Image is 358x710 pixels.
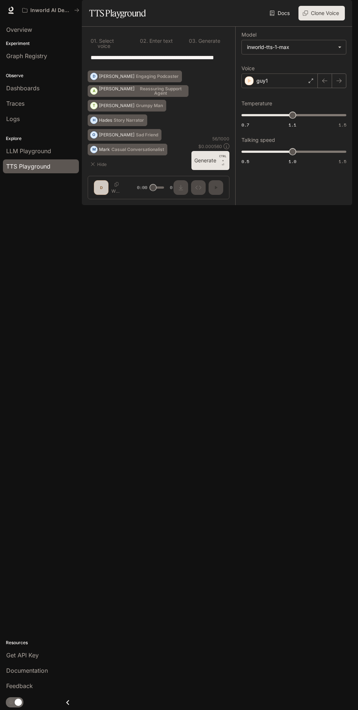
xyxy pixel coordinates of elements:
[241,101,272,106] p: Temperature
[256,77,268,84] p: guy1
[219,154,226,163] p: CTRL +
[99,118,112,122] p: Hades
[88,100,166,112] button: T[PERSON_NAME]Grumpy Man
[91,85,97,97] div: A
[99,87,134,91] p: [PERSON_NAME]
[191,151,229,170] button: GenerateCTRL +⏎
[339,158,346,165] span: 1.5
[197,38,220,44] p: Generate
[339,122,346,128] span: 1.5
[241,137,275,143] p: Talking speed
[91,38,98,49] p: 0 1 .
[98,38,128,49] p: Select voice
[99,74,134,79] p: [PERSON_NAME]
[114,118,144,122] p: Story Narrator
[136,74,179,79] p: Engaging Podcaster
[91,129,97,141] div: O
[136,87,185,95] p: Reassuring Support Agent
[88,158,111,170] button: Hide
[241,32,256,37] p: Model
[247,44,334,51] div: inworld-tts-1-max
[89,6,146,20] h1: TTS Playground
[88,129,161,141] button: O[PERSON_NAME]Sad Friend
[189,38,197,44] p: 0 3 .
[99,147,110,152] p: Mark
[91,71,97,82] div: D
[241,66,255,71] p: Voice
[91,144,97,155] div: M
[289,122,296,128] span: 1.1
[140,38,148,44] p: 0 2 .
[88,71,182,82] button: D[PERSON_NAME]Engaging Podcaster
[268,6,293,20] a: Docs
[298,6,345,20] button: Clone Voice
[19,3,83,18] button: All workspaces
[30,7,71,14] p: Inworld AI Demos
[242,40,346,54] div: inworld-tts-1-max
[99,133,134,137] p: [PERSON_NAME]
[111,147,164,152] p: Casual Conversationalist
[99,103,134,108] p: [PERSON_NAME]
[88,85,188,97] button: A[PERSON_NAME]Reassuring Support Agent
[148,38,173,44] p: Enter text
[136,103,163,108] p: Grumpy Man
[241,158,249,165] span: 0.5
[88,114,147,126] button: HHadesStory Narrator
[91,114,97,126] div: H
[88,144,167,155] button: MMarkCasual Conversationalist
[219,154,226,167] p: ⏎
[136,133,158,137] p: Sad Friend
[289,158,296,165] span: 1.0
[91,100,97,112] div: T
[241,122,249,128] span: 0.7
